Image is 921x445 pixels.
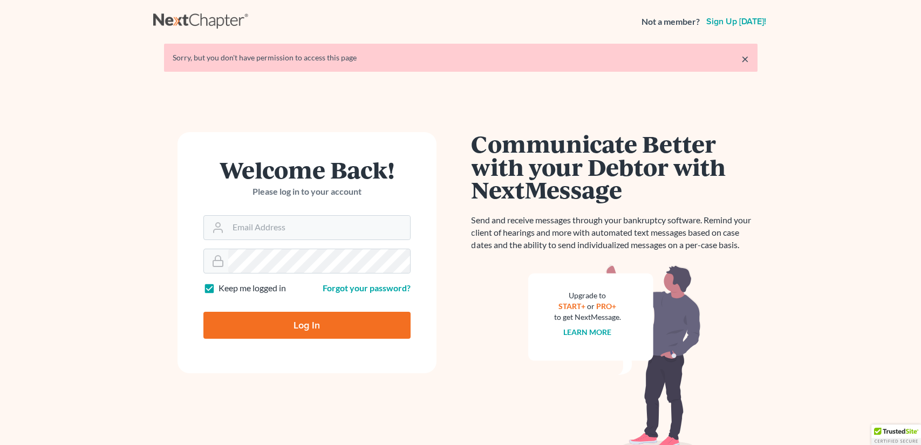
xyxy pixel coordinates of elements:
a: PRO+ [596,302,616,311]
div: Upgrade to [554,290,621,301]
a: × [741,52,749,65]
span: or [587,302,595,311]
div: TrustedSite Certified [871,425,921,445]
input: Log In [203,312,411,339]
div: to get NextMessage. [554,312,621,323]
h1: Communicate Better with your Debtor with NextMessage [472,132,758,201]
p: Send and receive messages through your bankruptcy software. Remind your client of hearings and mo... [472,214,758,251]
input: Email Address [228,216,410,239]
strong: Not a member? [642,16,700,28]
a: Learn more [563,327,611,337]
div: Sorry, but you don't have permission to access this page [173,52,749,63]
h1: Welcome Back! [203,158,411,181]
p: Please log in to your account [203,186,411,198]
a: Forgot your password? [323,283,411,293]
label: Keep me logged in [219,282,286,295]
a: START+ [558,302,585,311]
a: Sign up [DATE]! [704,17,768,26]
